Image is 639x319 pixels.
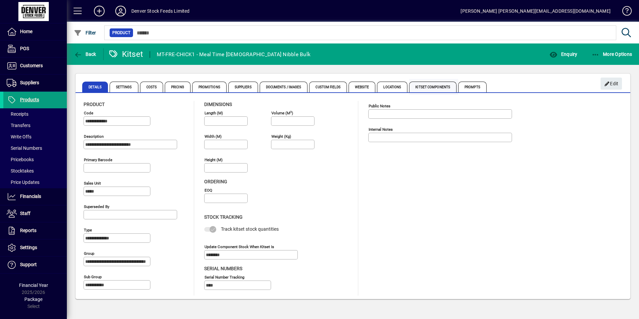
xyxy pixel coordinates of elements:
[601,78,622,90] button: Edit
[204,179,227,184] span: Ordering
[84,102,105,107] span: Product
[271,134,291,139] mat-label: Weight (Kg)
[204,214,243,220] span: Stock Tracking
[7,157,34,162] span: Pricebooks
[590,48,634,60] button: More Options
[20,211,30,216] span: Staff
[7,134,31,139] span: Write Offs
[84,134,104,139] mat-label: Description
[205,157,223,162] mat-label: Height (m)
[604,78,619,89] span: Edit
[3,40,67,57] a: POS
[3,165,67,177] a: Stocktakes
[20,80,39,85] span: Suppliers
[3,58,67,74] a: Customers
[205,188,212,193] mat-label: EOQ
[84,111,93,115] mat-label: Code
[72,48,98,60] button: Back
[461,6,611,16] div: [PERSON_NAME] [PERSON_NAME][EMAIL_ADDRESS][DOMAIN_NAME]
[228,82,258,92] span: Suppliers
[67,48,104,60] app-page-header-button: Back
[3,131,67,142] a: Write Offs
[3,177,67,188] a: Price Updates
[84,275,102,279] mat-label: Sub group
[3,75,67,91] a: Suppliers
[205,134,222,139] mat-label: Width (m)
[112,29,130,36] span: Product
[271,111,293,115] mat-label: Volume (m )
[3,108,67,120] a: Receipts
[82,82,108,92] span: Details
[74,30,96,35] span: Filter
[20,29,32,34] span: Home
[548,48,579,60] button: Enquiry
[7,145,42,151] span: Serial Numbers
[84,181,101,186] mat-label: Sales unit
[3,256,67,273] a: Support
[20,46,29,51] span: POS
[204,102,232,107] span: Dimensions
[20,97,39,102] span: Products
[3,154,67,165] a: Pricebooks
[205,244,274,249] mat-label: Update component stock when kitset is
[131,6,190,16] div: Denver Stock Feeds Limited
[7,168,34,174] span: Stocktakes
[192,82,227,92] span: Promotions
[84,228,92,232] mat-label: Type
[20,228,36,233] span: Reports
[3,23,67,40] a: Home
[157,49,310,60] div: MT-FRE-CHICK1 - Meal Time [DEMOGRAPHIC_DATA] Nibble Bulk
[3,239,67,256] a: Settings
[72,27,98,39] button: Filter
[3,222,67,239] a: Reports
[377,82,407,92] span: Locations
[549,51,577,57] span: Enquiry
[3,142,67,154] a: Serial Numbers
[3,120,67,131] a: Transfers
[20,262,37,267] span: Support
[205,275,244,279] mat-label: Serial Number tracking
[84,204,109,209] mat-label: Superseded by
[369,104,390,108] mat-label: Public Notes
[89,5,110,17] button: Add
[109,49,143,60] div: Kitset
[205,111,223,115] mat-label: Length (m)
[20,194,41,199] span: Financials
[349,82,376,92] span: Website
[617,1,631,23] a: Knowledge Base
[221,226,279,232] span: Track kitset stock quantities
[458,82,487,92] span: Prompts
[369,127,393,132] mat-label: Internal Notes
[84,251,94,256] mat-label: Group
[7,111,28,117] span: Receipts
[260,82,308,92] span: Documents / Images
[409,82,457,92] span: Kitset Components
[165,82,190,92] span: Pricing
[84,157,112,162] mat-label: Primary barcode
[3,188,67,205] a: Financials
[204,266,242,271] span: Serial Numbers
[19,283,48,288] span: Financial Year
[3,205,67,222] a: Staff
[20,63,43,68] span: Customers
[7,123,30,128] span: Transfers
[24,297,42,302] span: Package
[74,51,96,57] span: Back
[592,51,632,57] span: More Options
[290,110,292,113] sup: 3
[110,5,131,17] button: Profile
[140,82,163,92] span: Costs
[309,82,347,92] span: Custom Fields
[110,82,138,92] span: Settings
[7,180,39,185] span: Price Updates
[20,245,37,250] span: Settings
